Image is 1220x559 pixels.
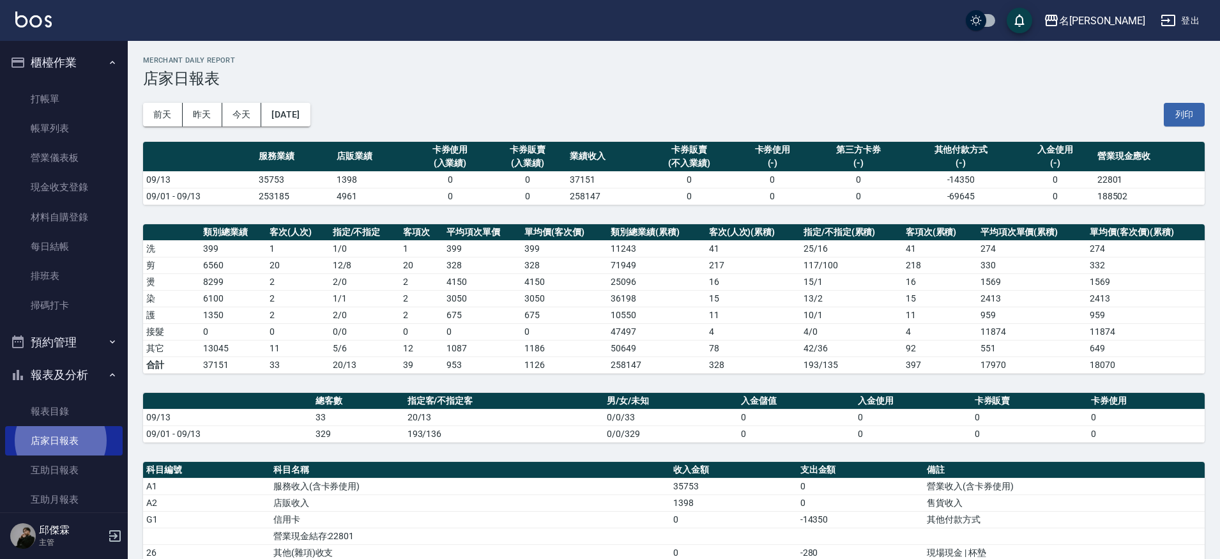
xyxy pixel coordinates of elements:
td: 0 [972,425,1088,442]
button: 櫃檯作業 [5,46,123,79]
td: 0 [734,188,812,204]
td: 35753 [670,478,797,494]
img: Person [10,523,36,549]
th: 業績收入 [567,142,644,172]
th: 入金使用 [855,393,972,410]
td: A2 [143,494,270,511]
td: 35753 [255,171,333,188]
td: 47497 [607,323,705,340]
td: 1 / 0 [330,240,400,257]
td: 2 [400,273,443,290]
td: 09/13 [143,171,255,188]
td: 0 [670,511,797,528]
td: 4150 [521,273,607,290]
th: 客項次(累積) [903,224,977,241]
td: 0 [644,188,734,204]
td: 78 [706,340,800,356]
a: 報表目錄 [5,397,123,426]
div: (不入業績) [648,157,731,170]
a: 互助日報表 [5,456,123,485]
div: 卡券使用 [415,143,486,157]
a: 帳單列表 [5,114,123,143]
td: 營業現金結存:22801 [270,528,670,544]
td: 店販收入 [270,494,670,511]
td: 2413 [977,290,1087,307]
td: 15 [903,290,977,307]
td: 1569 [977,273,1087,290]
td: 0 [734,171,812,188]
button: 前天 [143,103,183,126]
td: 6560 [200,257,266,273]
td: 551 [977,340,1087,356]
th: 營業現金應收 [1094,142,1205,172]
a: 互助月報表 [5,485,123,514]
td: 1398 [333,171,411,188]
th: 卡券販賣 [972,393,1088,410]
td: 1 / 1 [330,290,400,307]
td: 22801 [1094,171,1205,188]
a: 材料自購登錄 [5,203,123,232]
a: 每日結帳 [5,232,123,261]
td: 0 [797,478,924,494]
td: 10 / 1 [800,307,903,323]
td: 33 [266,356,330,373]
th: 支出金額 [797,462,924,479]
td: 3050 [443,290,521,307]
td: 0 [738,425,855,442]
td: 5 / 6 [330,340,400,356]
th: 備註 [924,462,1205,479]
td: 25 / 16 [800,240,903,257]
td: 0 [811,171,905,188]
table: a dense table [143,393,1205,443]
td: 09/01 - 09/13 [143,188,255,204]
td: 09/01 - 09/13 [143,425,312,442]
td: 營業收入(含卡券使用) [924,478,1205,494]
td: 37151 [200,356,266,373]
td: 0 [1016,171,1094,188]
div: 其他付款方式 [909,143,1013,157]
td: 0 / 0 [330,323,400,340]
th: 收入金額 [670,462,797,479]
td: 959 [1087,307,1205,323]
div: (入業績) [415,157,486,170]
td: 合計 [143,356,200,373]
td: 50649 [607,340,705,356]
td: 41 [903,240,977,257]
th: 男/女/未知 [604,393,738,410]
th: 平均項次單價 [443,224,521,241]
td: 11 [903,307,977,323]
td: 649 [1087,340,1205,356]
td: 2 [400,290,443,307]
td: 0 [411,171,489,188]
button: 昨天 [183,103,222,126]
td: 41 [706,240,800,257]
button: 列印 [1164,103,1205,126]
a: 營業儀表板 [5,143,123,172]
td: 燙 [143,273,200,290]
td: 護 [143,307,200,323]
td: 信用卡 [270,511,670,528]
a: 店家日報表 [5,426,123,456]
td: 188502 [1094,188,1205,204]
button: 今天 [222,103,262,126]
td: 15 / 1 [800,273,903,290]
button: [DATE] [261,103,310,126]
th: 入金儲值 [738,393,855,410]
div: (入業績) [492,157,563,170]
th: 單均價(客次價) [521,224,607,241]
td: 399 [443,240,521,257]
td: 服務收入(含卡券使用) [270,478,670,494]
div: 入金使用 [1019,143,1091,157]
td: 20/13 [330,356,400,373]
td: 1186 [521,340,607,356]
a: 現金收支登錄 [5,172,123,202]
th: 客項次 [400,224,443,241]
td: 3050 [521,290,607,307]
div: (-) [814,157,902,170]
td: 16 [706,273,800,290]
td: 675 [521,307,607,323]
th: 店販業績 [333,142,411,172]
h3: 店家日報表 [143,70,1205,88]
a: 打帳單 [5,84,123,114]
td: 274 [1087,240,1205,257]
